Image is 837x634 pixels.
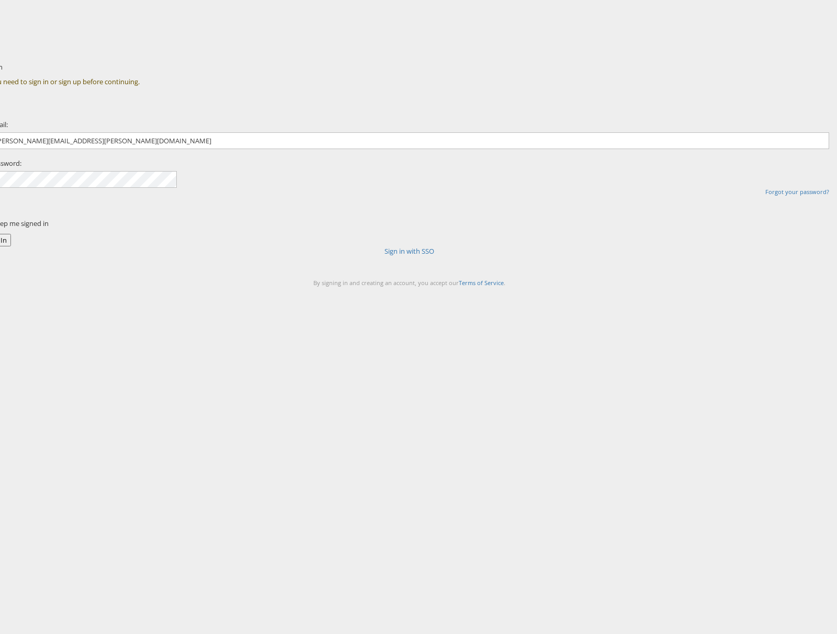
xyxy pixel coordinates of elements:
[384,246,434,256] a: Sign in with SSO
[765,188,829,196] a: Forgot your password?
[459,279,504,287] a: Terms of Service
